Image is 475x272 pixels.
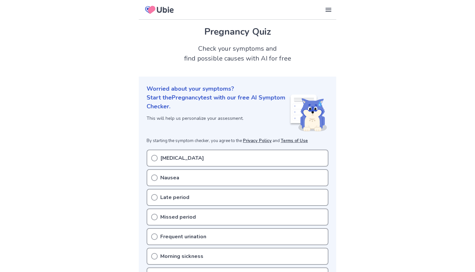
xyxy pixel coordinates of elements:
[243,138,272,144] a: Privacy Policy
[160,252,203,260] p: Morning sickness
[147,138,328,144] p: By starting the symptom checker, you agree to the and
[147,115,289,122] p: This will help us personalize your assessment.
[160,233,206,241] p: Frequent urination
[289,95,327,131] img: Shiba
[281,138,308,144] a: Terms of Use
[147,84,328,93] p: Worried about your symptoms?
[160,193,189,201] p: Late period
[160,213,196,221] p: Missed period
[160,154,204,162] p: [MEDICAL_DATA]
[147,93,289,111] p: Start the Pregnancy test with our free AI Symptom Checker.
[139,44,336,63] h2: Check your symptoms and find possible causes with AI for free
[160,174,179,182] p: Nausea
[147,25,328,39] h1: Pregnancy Quiz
